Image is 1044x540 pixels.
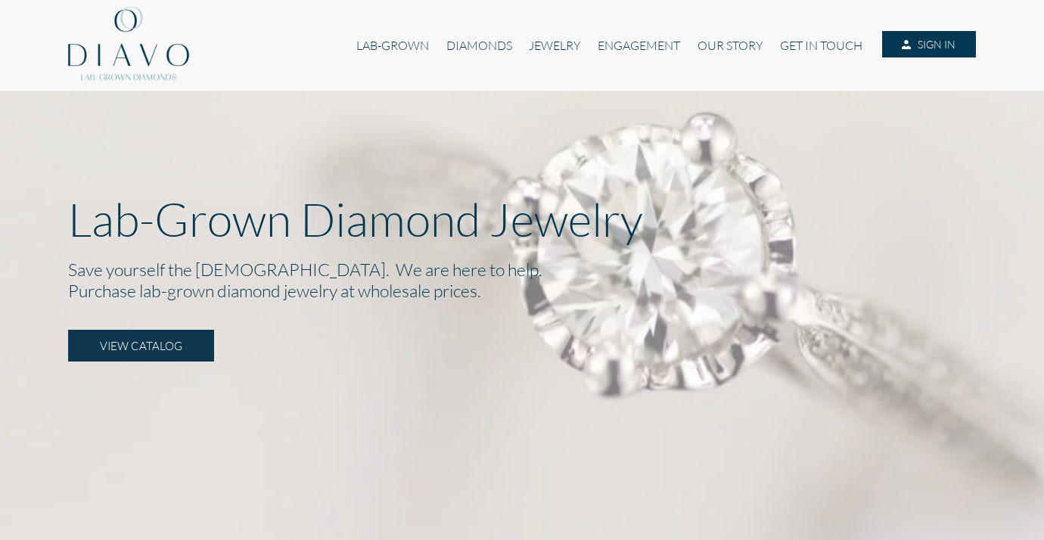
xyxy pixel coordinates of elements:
[772,31,871,60] a: GET IN TOUCH
[68,191,976,247] p: Lab-Grown Diamond Jewelry
[882,31,976,58] a: SIGN IN
[68,330,214,362] a: VIEW CATALOG
[348,31,437,60] a: LAB-GROWN
[68,259,976,301] h2: Save yourself the [DEMOGRAPHIC_DATA]. We are here to help. Purchase lab-grown diamond jewelry at ...
[520,31,589,60] a: JEWELRY
[689,31,772,60] a: OUR STORY
[589,31,688,60] a: ENGAGEMENT
[438,31,520,60] a: DIAMONDS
